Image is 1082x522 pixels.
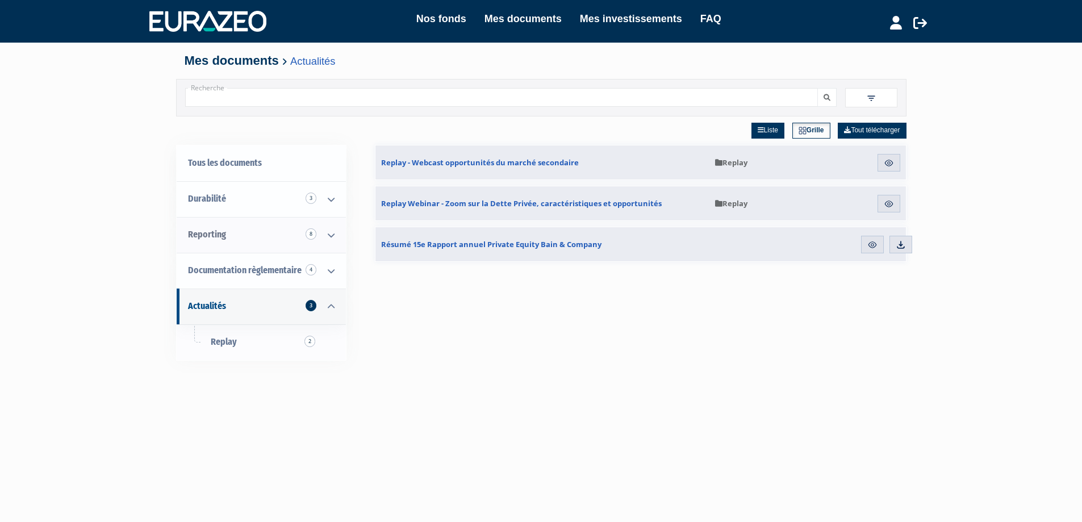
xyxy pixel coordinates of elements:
[185,88,818,107] input: Recherche
[799,127,807,135] img: grid.svg
[177,217,346,253] a: Reporting 8
[884,158,894,168] img: eye.svg
[304,336,315,347] span: 2
[484,11,562,27] a: Mes documents
[896,240,906,250] img: download.svg
[306,228,316,240] span: 8
[177,145,346,181] a: Tous les documents
[177,181,346,217] a: Durabilité 3
[306,264,316,275] span: 4
[185,54,898,68] h4: Mes documents
[381,239,601,249] span: Résumé 15e Rapport annuel Private Equity Bain & Company
[290,55,335,67] a: Actualités
[375,186,709,220] a: Replay Webinar - Zoom sur la Dette Privée, caractéristiques et opportunités
[188,229,226,240] span: Reporting
[867,240,878,250] img: eye.svg
[715,157,747,168] span: Replay
[884,199,894,209] img: eye.svg
[700,11,721,27] a: FAQ
[177,253,346,289] a: Documentation règlementaire 4
[149,11,266,31] img: 1732889491-logotype_eurazeo_blanc_rvb.png
[188,265,302,275] span: Documentation règlementaire
[381,198,662,208] span: Replay Webinar - Zoom sur la Dette Privée, caractéristiques et opportunités
[188,193,226,204] span: Durabilité
[306,300,316,311] span: 3
[715,198,747,208] span: Replay
[751,123,784,139] a: Liste
[580,11,682,27] a: Mes investissements
[838,123,906,139] a: Tout télécharger
[177,324,346,360] a: Replay2
[375,227,709,261] a: Résumé 15e Rapport annuel Private Equity Bain & Company
[211,336,237,347] span: Replay
[381,157,579,168] span: Replay - Webcast opportunités du marché secondaire
[306,193,316,204] span: 3
[375,145,709,179] a: Replay - Webcast opportunités du marché secondaire
[177,289,346,324] a: Actualités 3
[792,123,830,139] a: Grille
[188,300,226,311] span: Actualités
[866,93,876,103] img: filter.svg
[416,11,466,27] a: Nos fonds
